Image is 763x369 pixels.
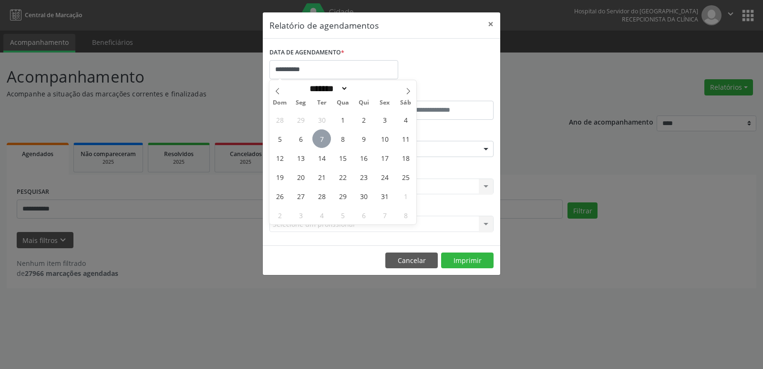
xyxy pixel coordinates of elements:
[385,253,438,269] button: Cancelar
[395,100,416,106] span: Sáb
[375,148,394,167] span: Outubro 17, 2025
[353,100,374,106] span: Qui
[270,206,289,224] span: Novembro 2, 2025
[306,84,348,94] select: Month
[270,110,289,129] span: Setembro 28, 2025
[481,12,500,36] button: Close
[354,129,373,148] span: Outubro 9, 2025
[384,86,494,101] label: ATÉ
[441,253,494,269] button: Imprimir
[396,206,415,224] span: Novembro 8, 2025
[396,129,415,148] span: Outubro 11, 2025
[374,100,395,106] span: Sex
[270,129,289,148] span: Outubro 5, 2025
[290,100,311,106] span: Seg
[291,187,310,205] span: Outubro 27, 2025
[291,168,310,186] span: Outubro 20, 2025
[333,129,352,148] span: Outubro 8, 2025
[269,100,290,106] span: Dom
[348,84,380,94] input: Year
[311,100,332,106] span: Ter
[354,110,373,129] span: Outubro 2, 2025
[375,168,394,186] span: Outubro 24, 2025
[270,168,289,186] span: Outubro 19, 2025
[354,187,373,205] span: Outubro 30, 2025
[375,110,394,129] span: Outubro 3, 2025
[291,148,310,167] span: Outubro 13, 2025
[291,206,310,224] span: Novembro 3, 2025
[354,206,373,224] span: Novembro 6, 2025
[333,110,352,129] span: Outubro 1, 2025
[333,168,352,186] span: Outubro 22, 2025
[269,45,344,60] label: DATA DE AGENDAMENTO
[312,187,331,205] span: Outubro 28, 2025
[354,148,373,167] span: Outubro 16, 2025
[332,100,353,106] span: Qua
[396,187,415,205] span: Novembro 1, 2025
[375,129,394,148] span: Outubro 10, 2025
[291,129,310,148] span: Outubro 6, 2025
[269,19,379,32] h5: Relatório de agendamentos
[333,148,352,167] span: Outubro 15, 2025
[396,168,415,186] span: Outubro 25, 2025
[375,187,394,205] span: Outubro 31, 2025
[312,129,331,148] span: Outubro 7, 2025
[312,206,331,224] span: Novembro 4, 2025
[375,206,394,224] span: Novembro 7, 2025
[354,168,373,186] span: Outubro 23, 2025
[333,187,352,205] span: Outubro 29, 2025
[270,148,289,167] span: Outubro 12, 2025
[291,110,310,129] span: Setembro 29, 2025
[270,187,289,205] span: Outubro 26, 2025
[333,206,352,224] span: Novembro 5, 2025
[396,110,415,129] span: Outubro 4, 2025
[312,148,331,167] span: Outubro 14, 2025
[312,110,331,129] span: Setembro 30, 2025
[396,148,415,167] span: Outubro 18, 2025
[312,168,331,186] span: Outubro 21, 2025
